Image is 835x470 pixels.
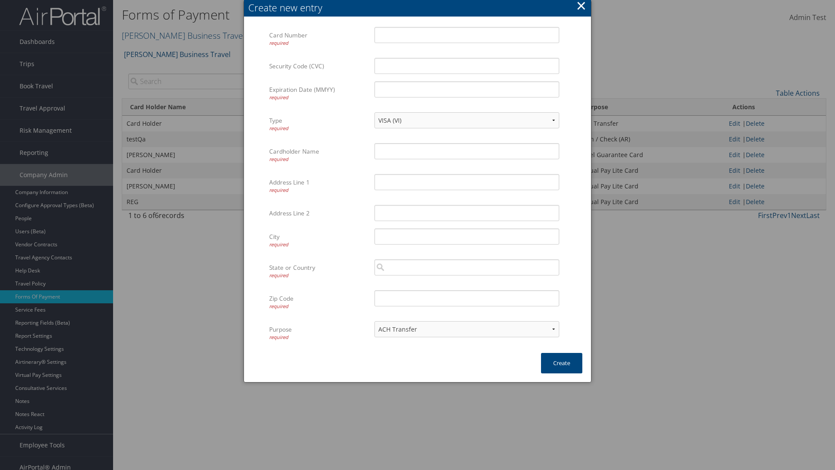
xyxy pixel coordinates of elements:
[269,112,368,136] label: Type
[269,40,288,46] span: required
[269,125,288,131] span: required
[269,205,368,222] label: Address Line 2
[269,352,368,376] label: Card Front
[269,352,368,376] label: Card Back
[269,81,368,105] label: Expiration Date (MMYY)
[541,353,582,373] button: Create
[269,259,368,283] label: State or Country
[248,1,591,14] div: Create new entry
[269,174,368,198] label: Address Line 1
[269,187,288,193] span: required
[269,94,288,101] span: required
[269,58,368,74] label: Security Code (CVC)
[269,321,368,345] label: Purpose
[269,241,288,248] span: required
[269,228,368,252] label: City
[269,27,368,51] label: Card Number
[269,143,368,167] label: Cardholder Name
[269,290,368,314] label: Zip Code
[269,303,288,309] span: required
[269,156,288,162] span: required
[269,272,288,279] span: required
[269,334,288,340] span: required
